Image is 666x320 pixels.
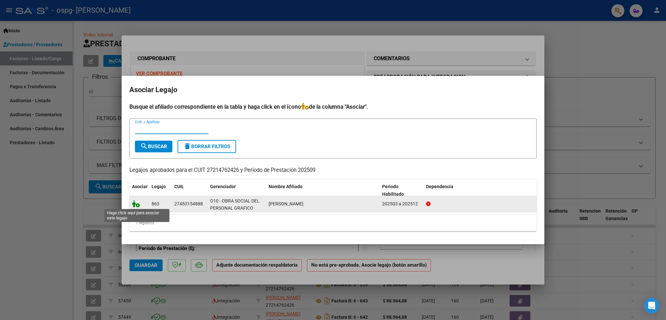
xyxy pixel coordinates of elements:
datatable-header-cell: Periodo Habilitado [380,180,423,201]
span: O10 - OBRA SOCIAL DEL PERSONAL GRAFICO [210,198,260,211]
h4: Busque el afiliado correspondiente en la tabla y haga click en el ícono de la columna "Asociar". [129,103,537,111]
span: Dependencia [426,184,453,189]
datatable-header-cell: Asociar [129,180,149,201]
span: Asociar [132,184,148,189]
datatable-header-cell: Gerenciador [207,180,266,201]
span: Legajo [152,184,166,189]
datatable-header-cell: Nombre Afiliado [266,180,380,201]
div: 1 registros [129,215,537,231]
span: Buscar [140,144,167,149]
datatable-header-cell: Legajo [149,180,172,201]
mat-icon: search [140,142,148,150]
span: Borrar Filtros [183,144,230,149]
span: GONZALEZ BRISA NATALI [269,201,303,206]
mat-icon: delete [183,142,191,150]
span: Gerenciador [210,184,236,189]
button: Borrar Filtros [178,140,236,153]
datatable-header-cell: CUIL [172,180,207,201]
h2: Asociar Legajo [129,84,537,96]
span: Nombre Afiliado [269,184,302,189]
span: CUIL [174,184,184,189]
span: Periodo Habilitado [382,184,404,197]
p: Legajos aprobados para el CUIT 27214762426 y Período de Prestación 202509 [129,166,537,174]
span: 863 [152,201,159,206]
datatable-header-cell: Dependencia [423,180,537,201]
div: 202503 a 202512 [382,200,421,208]
button: Buscar [135,141,172,152]
div: 27453154888 [174,200,203,208]
div: Open Intercom Messenger [644,298,659,313]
